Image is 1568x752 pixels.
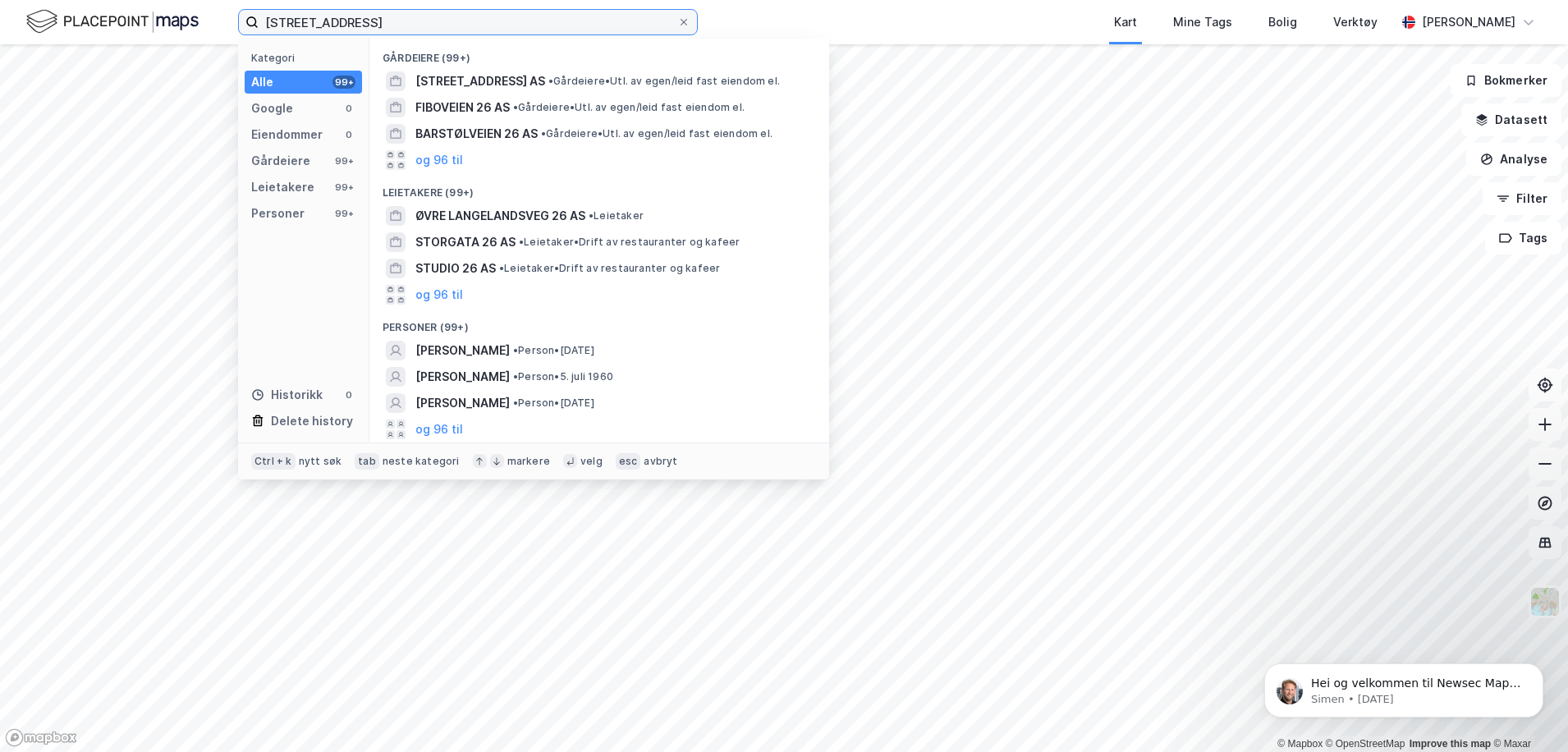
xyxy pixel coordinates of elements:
[1268,12,1297,32] div: Bolig
[548,75,780,88] span: Gårdeiere • Utl. av egen/leid fast eiendom el.
[332,207,355,220] div: 99+
[259,10,677,34] input: Søk på adresse, matrikkel, gårdeiere, leietakere eller personer
[415,259,496,278] span: STUDIO 26 AS
[415,285,463,305] button: og 96 til
[332,154,355,167] div: 99+
[1410,738,1491,750] a: Improve this map
[513,370,613,383] span: Person • 5. juli 1960
[355,453,379,470] div: tab
[1422,12,1515,32] div: [PERSON_NAME]
[26,7,199,36] img: logo.f888ab2527a4732fd821a326f86c7f29.svg
[541,127,546,140] span: •
[616,453,641,470] div: esc
[1173,12,1232,32] div: Mine Tags
[548,75,553,87] span: •
[332,76,355,89] div: 99+
[1451,64,1561,97] button: Bokmerker
[513,101,745,114] span: Gårdeiere • Utl. av egen/leid fast eiendom el.
[369,39,829,68] div: Gårdeiere (99+)
[415,232,516,252] span: STORGATA 26 AS
[519,236,524,248] span: •
[415,367,510,387] span: [PERSON_NAME]
[513,370,518,383] span: •
[513,397,518,409] span: •
[415,420,463,439] button: og 96 til
[1333,12,1378,32] div: Verktøy
[5,728,77,747] a: Mapbox homepage
[519,236,740,249] span: Leietaker • Drift av restauranter og kafeer
[1461,103,1561,136] button: Datasett
[415,206,585,226] span: ØVRE LANGELANDSVEG 26 AS
[1114,12,1137,32] div: Kart
[1466,143,1561,176] button: Analyse
[580,455,603,468] div: velg
[415,124,538,144] span: BARSTØLVEIEN 26 AS
[299,455,342,468] div: nytt søk
[415,341,510,360] span: [PERSON_NAME]
[369,308,829,337] div: Personer (99+)
[513,397,594,410] span: Person • [DATE]
[251,99,293,118] div: Google
[251,125,323,144] div: Eiendommer
[1483,182,1561,215] button: Filter
[541,127,773,140] span: Gårdeiere • Utl. av egen/leid fast eiendom el.
[342,128,355,141] div: 0
[1326,738,1405,750] a: OpenStreetMap
[251,52,362,64] div: Kategori
[415,71,545,91] span: [STREET_ADDRESS] AS
[251,453,296,470] div: Ctrl + k
[415,150,463,170] button: og 96 til
[1485,222,1561,254] button: Tags
[271,411,353,431] div: Delete history
[1240,629,1568,744] iframe: Intercom notifications message
[415,98,510,117] span: FIBOVEIEN 26 AS
[251,177,314,197] div: Leietakere
[499,262,720,275] span: Leietaker • Drift av restauranter og kafeer
[251,151,310,171] div: Gårdeiere
[1277,738,1323,750] a: Mapbox
[251,204,305,223] div: Personer
[251,385,323,405] div: Historikk
[369,173,829,203] div: Leietakere (99+)
[644,455,677,468] div: avbryt
[589,209,644,222] span: Leietaker
[251,72,273,92] div: Alle
[342,102,355,115] div: 0
[589,209,594,222] span: •
[513,101,518,113] span: •
[513,344,594,357] span: Person • [DATE]
[332,181,355,194] div: 99+
[513,344,518,356] span: •
[499,262,504,274] span: •
[507,455,550,468] div: markere
[342,388,355,401] div: 0
[383,455,460,468] div: neste kategori
[1529,586,1561,617] img: Z
[415,393,510,413] span: [PERSON_NAME]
